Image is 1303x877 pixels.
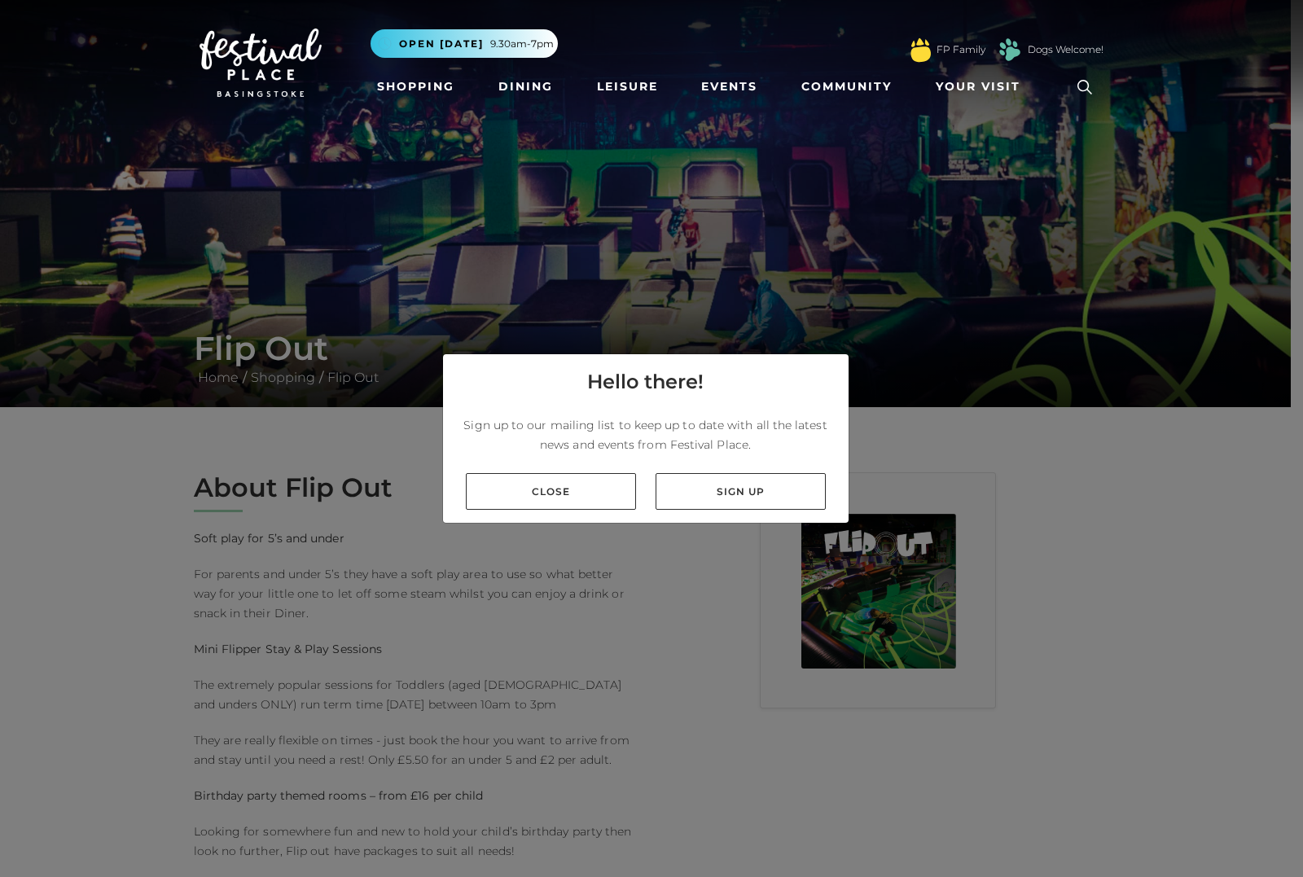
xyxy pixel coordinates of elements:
[371,72,461,102] a: Shopping
[937,42,985,57] a: FP Family
[590,72,665,102] a: Leisure
[795,72,898,102] a: Community
[587,367,704,397] h4: Hello there!
[929,72,1035,102] a: Your Visit
[200,29,322,97] img: Festival Place Logo
[656,473,826,510] a: Sign up
[936,78,1020,95] span: Your Visit
[466,473,636,510] a: Close
[399,37,484,51] span: Open [DATE]
[490,37,554,51] span: 9.30am-7pm
[456,415,836,454] p: Sign up to our mailing list to keep up to date with all the latest news and events from Festival ...
[1028,42,1103,57] a: Dogs Welcome!
[492,72,559,102] a: Dining
[371,29,558,58] button: Open [DATE] 9.30am-7pm
[695,72,764,102] a: Events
